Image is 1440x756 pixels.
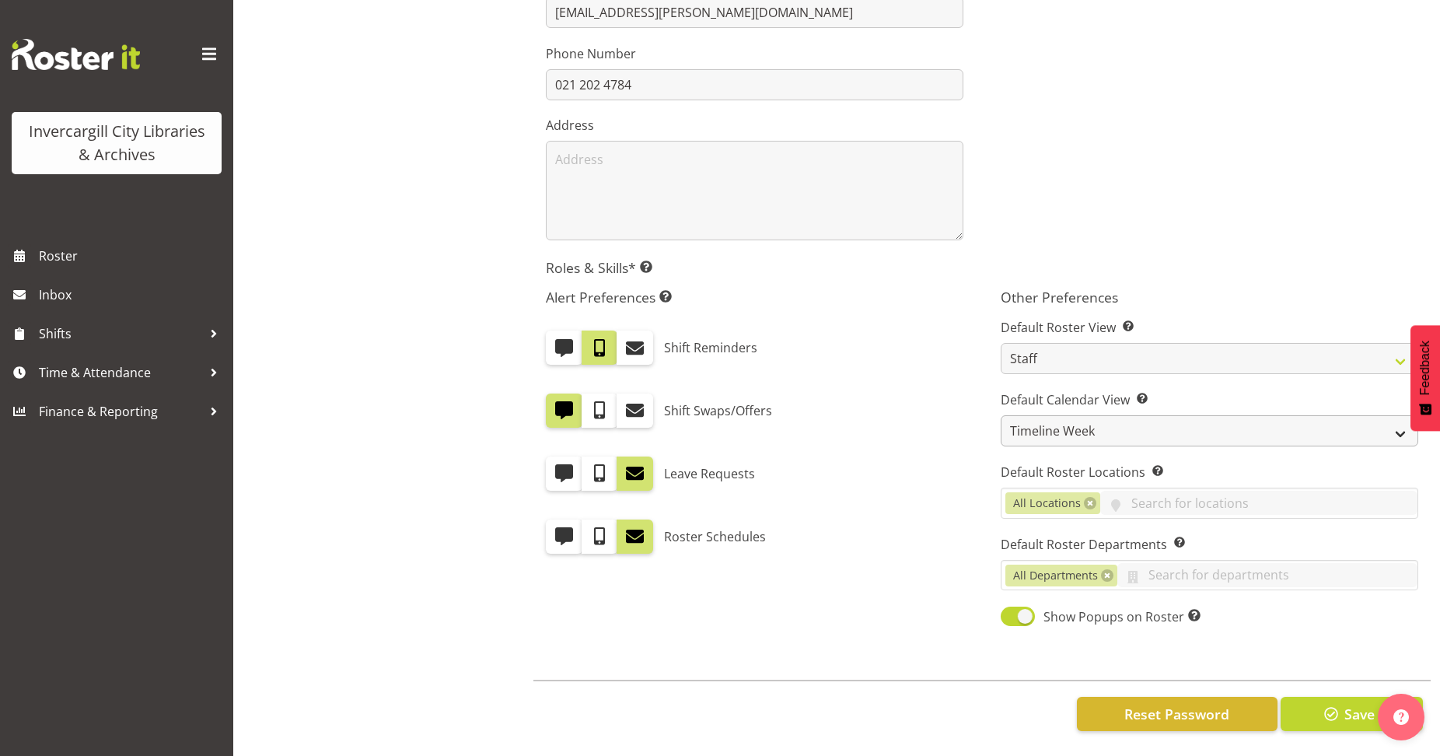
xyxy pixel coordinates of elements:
h5: Roles & Skills* [546,259,1418,276]
span: Reset Password [1124,704,1229,724]
h5: Alert Preferences [546,289,963,306]
label: Address [546,116,963,135]
label: Leave Requests [664,457,755,491]
button: Save [1281,697,1423,731]
div: Invercargill City Libraries & Archives [27,120,206,166]
span: All Departments [1013,567,1098,584]
span: Roster [39,244,225,268]
label: Phone Number [546,44,963,63]
span: Inbox [39,283,225,306]
label: Roster Schedules [664,520,766,554]
span: Shifts [39,322,202,345]
label: Default Roster Departments [1001,535,1418,554]
label: Default Roster Locations [1001,463,1418,481]
button: Reset Password [1077,697,1277,731]
img: Rosterit website logo [12,39,140,70]
input: Phone Number [546,69,963,100]
h5: Other Preferences [1001,289,1418,306]
span: All Locations [1013,495,1081,512]
button: Feedback - Show survey [1410,325,1440,431]
span: Feedback [1418,341,1432,395]
span: Finance & Reporting [39,400,202,423]
input: Search for departments [1117,563,1417,587]
input: Search for locations [1100,491,1417,515]
label: Shift Swaps/Offers [664,394,772,428]
span: Save [1344,704,1375,724]
label: Shift Reminders [664,331,757,365]
span: Show Popups on Roster [1035,607,1201,626]
img: help-xxl-2.png [1393,709,1409,725]
label: Default Roster View [1001,318,1418,337]
span: Time & Attendance [39,361,202,384]
label: Default Calendar View [1001,390,1418,409]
